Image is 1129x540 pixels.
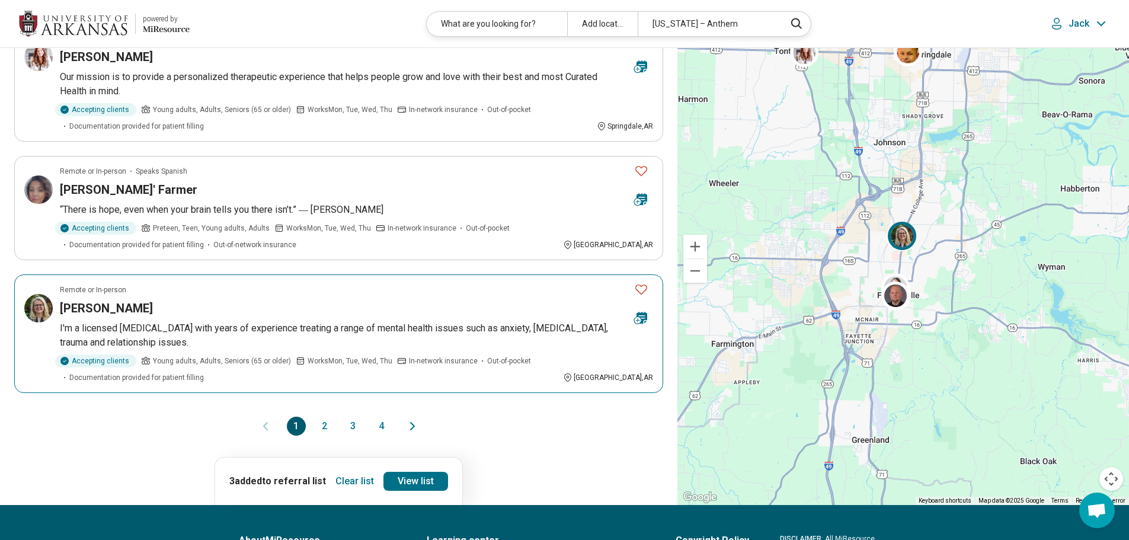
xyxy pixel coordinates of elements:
button: Zoom out [683,259,707,283]
h3: [PERSON_NAME] [60,49,153,65]
button: 2 [315,417,334,436]
span: Works Mon, Tue, Wed, Thu [308,356,392,366]
img: University of Arkansas [19,9,128,38]
a: Report a map error [1076,497,1125,504]
p: Remote or In-person [60,166,126,177]
div: [GEOGRAPHIC_DATA] , AR [563,372,653,383]
p: “There is hope, even when your brain tells you there isn’t.” ― [PERSON_NAME] [60,203,653,217]
div: [US_STATE] – Anthem [638,12,778,36]
button: 1 [287,417,306,436]
p: Remote or In-person [60,285,126,295]
span: Documentation provided for patient filling [69,372,204,383]
button: Favorite [629,159,653,183]
button: Map camera controls [1099,467,1123,491]
span: Out-of-network insurance [213,239,296,250]
span: In-network insurance [409,356,478,366]
span: Out-of-pocket [487,104,531,115]
img: Google [680,490,719,505]
div: Accepting clients [55,222,136,235]
a: University of Arkansaspowered by [19,9,190,38]
span: In-network insurance [409,104,478,115]
a: Terms (opens in new tab) [1051,497,1069,504]
div: What are you looking for? [427,12,567,36]
span: Preteen, Teen, Young adults, Adults [153,223,270,234]
button: Keyboard shortcuts [919,497,971,505]
span: Documentation provided for patient filling [69,239,204,250]
span: Out-of-pocket [466,223,510,234]
p: I'm a licensed [MEDICAL_DATA] with years of experience treating a range of mental health issues s... [60,321,653,350]
span: Map data ©2025 Google [978,497,1044,504]
div: powered by [143,14,190,24]
span: Young adults, Adults, Seniors (65 or older) [153,356,291,366]
a: View list [383,472,448,491]
p: 3 added [229,474,326,488]
span: In-network insurance [388,223,456,234]
button: Favorite [629,277,653,302]
button: Next page [405,417,420,436]
div: Accepting clients [55,354,136,368]
div: Open chat [1079,493,1115,528]
div: [GEOGRAPHIC_DATA] , AR [563,239,653,250]
p: Our mission is to provide a personalized therapeutic experience that helps people grow and love w... [60,70,653,98]
p: Jack [1069,18,1089,30]
a: Open this area in Google Maps (opens a new window) [680,490,719,505]
span: Documentation provided for patient filling [69,121,204,132]
button: Clear list [331,472,379,491]
button: 3 [344,417,363,436]
span: Works Mon, Tue, Wed, Thu [308,104,392,115]
button: 4 [372,417,391,436]
div: Springdale , AR [597,121,653,132]
span: to referral list [262,475,326,487]
h3: [PERSON_NAME]' Farmer [60,181,197,198]
button: Previous page [258,417,273,436]
span: Young adults, Adults, Seniors (65 or older) [153,104,291,115]
span: Speaks Spanish [136,166,187,177]
span: Works Mon, Tue, Wed, Thu [286,223,371,234]
div: Accepting clients [55,103,136,116]
h3: [PERSON_NAME] [60,300,153,317]
div: Add location [567,12,638,36]
button: Zoom in [683,235,707,258]
span: Out-of-pocket [487,356,531,366]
